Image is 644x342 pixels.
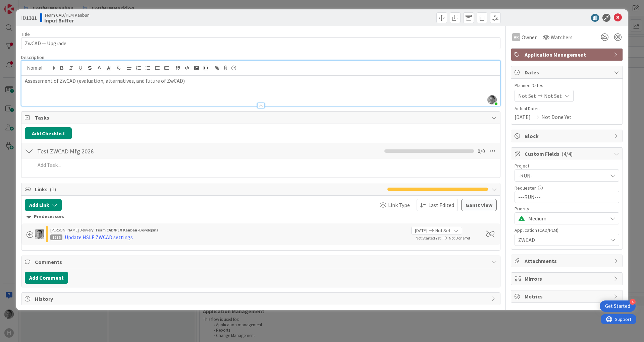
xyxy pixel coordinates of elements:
[600,300,636,312] div: Open Get Started checklist, remaining modules: 4
[515,185,536,191] label: Requester
[21,14,37,22] span: ID
[512,33,520,41] div: AR
[25,199,62,211] button: Add Link
[35,114,488,122] span: Tasks
[515,228,619,232] div: Application (CAD/PLM)
[522,33,537,41] span: Owner
[25,77,497,85] p: Assessment of ZwCAD (evaluation, alternatives, and future of ZwCAD)
[388,201,410,209] span: Link Type
[435,227,450,234] span: Not Set
[528,214,604,223] span: Medium
[44,12,90,18] span: Team CAD/PLM Kanban
[551,33,573,41] span: Watchers
[525,132,610,140] span: Block
[50,227,95,232] span: [PERSON_NAME] Delivery ›
[478,147,485,155] span: 0 / 0
[417,199,458,211] button: Last Edited
[44,18,90,23] b: Input Buffer
[525,68,610,76] span: Dates
[605,303,630,310] div: Get Started
[518,92,536,100] span: Not Set
[561,150,573,157] span: ( 4/4 )
[525,292,610,300] span: Metrics
[525,51,610,59] span: Application Management
[415,227,427,234] span: [DATE]
[515,82,619,89] span: Planned Dates
[35,295,488,303] span: History
[487,95,497,105] img: eHto1d5yxZUAdBhTkEaDnBHPkC4Sujpo.JPG
[525,275,610,283] span: Mirrors
[14,1,31,9] span: Support
[518,171,604,180] span: -RUN-
[139,227,158,232] span: Developing
[21,37,500,49] input: type card name here...
[21,31,30,37] label: Title
[630,299,636,305] div: 4
[35,185,384,193] span: Links
[95,227,139,232] b: Team CAD/PLM Kanban ›
[35,258,488,266] span: Comments
[26,213,495,220] div: Predecessors
[65,233,133,241] div: Update HSLE ZWCAD settings
[515,105,619,112] span: Actual Dates
[525,257,610,265] span: Attachments
[26,14,37,21] b: 1321
[449,235,470,241] span: Not Done Yet
[21,54,44,60] span: Description
[515,163,619,168] div: Project
[544,92,562,100] span: Not Set
[416,235,441,241] span: Not Started Yet
[50,186,56,193] span: ( 1 )
[525,150,610,158] span: Custom Fields
[518,236,607,244] span: ZWCAD
[541,113,572,121] span: Not Done Yet
[25,272,68,284] button: Add Comment
[428,201,454,209] span: Last Edited
[515,113,531,121] span: [DATE]
[35,145,186,157] input: Add Checklist...
[35,229,44,239] img: AV
[461,199,497,211] button: Gantt View
[515,206,619,211] div: Priority
[50,234,62,240] div: 1276
[25,127,72,139] button: Add Checklist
